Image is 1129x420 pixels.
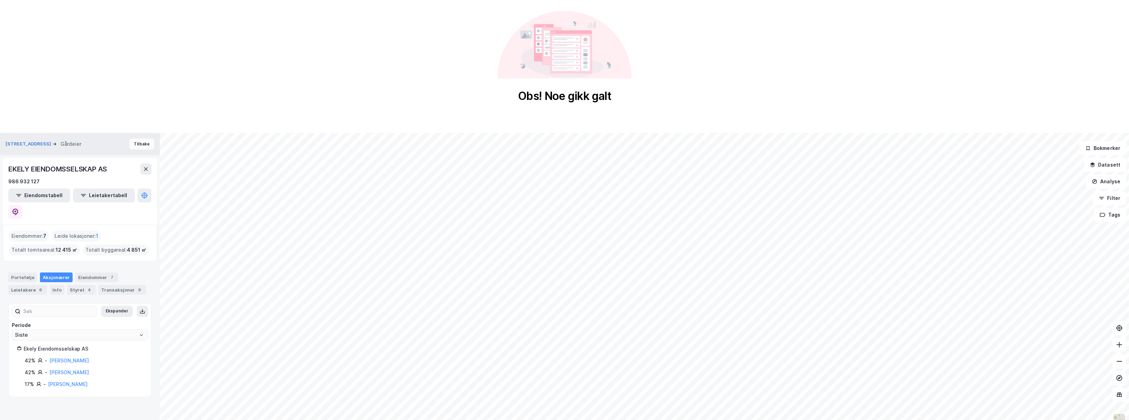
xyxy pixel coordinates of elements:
div: - [43,380,46,388]
input: ClearOpen [12,330,148,340]
iframe: Chat Widget [1094,387,1129,420]
a: [PERSON_NAME] [48,381,88,387]
a: [PERSON_NAME] [49,358,89,363]
button: Filter [1093,191,1126,205]
span: 1 [96,232,98,240]
div: 17% [25,380,34,388]
a: [PERSON_NAME] [49,369,89,375]
div: 7 [108,274,115,281]
div: Portefølje [8,272,37,282]
input: Søk [20,306,97,317]
div: Gårdeier [60,140,81,148]
button: Leietakertabell [73,188,135,202]
div: Info [50,285,64,295]
div: Styret [67,285,96,295]
button: Tags [1094,208,1126,222]
span: 7 [43,232,46,240]
button: Datasett [1084,158,1126,172]
div: 4 [86,286,93,293]
div: 6 [37,286,44,293]
span: 12 415 ㎡ [56,246,77,254]
button: Ekspander [101,306,133,317]
div: 9 [136,286,143,293]
button: [STREET_ADDRESS] [6,141,52,148]
div: EKELY EIENDOMSSELSKAP AS [8,163,108,175]
div: Periode [12,321,148,329]
div: Ekely Eiendomsselskap AS [24,345,143,353]
div: Totalt byggareal : [83,244,149,255]
div: Aksjonærer [40,272,73,282]
div: Transaksjoner [98,285,146,295]
div: 42% [25,368,35,377]
div: 986 932 127 [8,177,40,186]
div: Kontrollprogram for chat [1094,387,1129,420]
div: Obs! Noe gikk galt [518,89,611,103]
button: Tilbake [129,138,154,150]
div: Totalt tomteareal : [9,244,80,255]
div: - [45,368,47,377]
div: Eiendommer [75,272,118,282]
div: - [45,356,47,365]
div: Leide lokasjoner : [52,230,101,242]
button: Open [139,332,144,338]
div: Leietakere [8,285,47,295]
button: Analyse [1086,175,1126,188]
div: 42% [25,356,35,365]
button: Eiendomstabell [8,188,70,202]
div: Eiendommer : [9,230,49,242]
span: 4 851 ㎡ [127,246,146,254]
button: Bokmerker [1079,141,1126,155]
